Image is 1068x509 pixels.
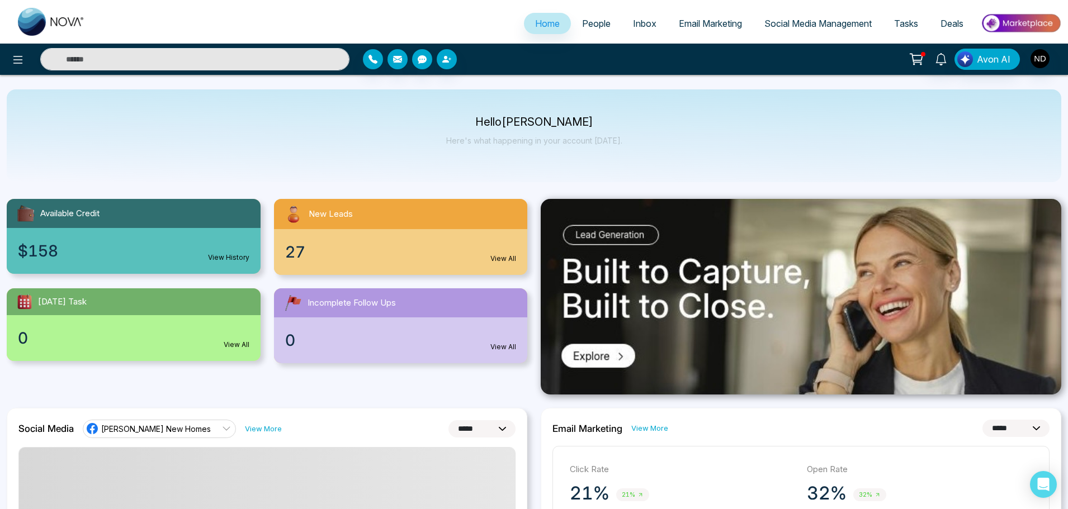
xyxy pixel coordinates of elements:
p: 32% [807,482,847,505]
a: Home [524,13,571,34]
span: Incomplete Follow Ups [308,297,396,310]
span: Avon AI [977,53,1010,66]
span: Home [535,18,560,29]
a: View All [490,342,516,352]
img: . [541,199,1061,394]
a: View History [208,253,249,263]
p: Hello [PERSON_NAME] [446,117,622,127]
a: Email Marketing [668,13,753,34]
span: $158 [18,239,58,263]
h2: Email Marketing [552,423,622,434]
img: Lead Flow [957,51,973,67]
span: People [582,18,611,29]
span: 27 [285,240,305,264]
p: Here's what happening in your account [DATE]. [446,136,622,145]
a: View All [490,254,516,264]
img: todayTask.svg [16,293,34,311]
img: availableCredit.svg [16,203,36,223]
p: Open Rate [807,463,1033,476]
img: followUps.svg [283,293,303,313]
p: 21% [570,482,609,505]
a: Social Media Management [753,13,883,34]
a: Incomplete Follow Ups0View All [267,288,535,363]
span: [PERSON_NAME] New Homes [101,424,211,434]
a: People [571,13,622,34]
span: New Leads [309,208,353,221]
a: View More [631,423,668,434]
span: Email Marketing [679,18,742,29]
img: newLeads.svg [283,203,304,225]
span: 32% [853,488,886,501]
span: 21% [616,488,649,501]
span: [DATE] Task [38,296,87,308]
a: Tasks [883,13,929,34]
span: Tasks [894,18,918,29]
a: View All [224,340,249,350]
p: Click Rate [570,463,796,476]
span: 0 [18,326,28,350]
img: Nova CRM Logo [18,8,85,36]
div: Open Intercom Messenger [1030,471,1057,498]
span: 0 [285,329,295,352]
h2: Social Media [18,423,74,434]
span: Available Credit [40,207,100,220]
a: New Leads27View All [267,199,535,275]
a: Inbox [622,13,668,34]
a: View More [245,424,282,434]
img: Market-place.gif [980,11,1061,36]
span: Deals [941,18,963,29]
img: User Avatar [1031,49,1050,68]
button: Avon AI [954,49,1020,70]
span: Social Media Management [764,18,872,29]
a: Deals [929,13,975,34]
span: Inbox [633,18,656,29]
